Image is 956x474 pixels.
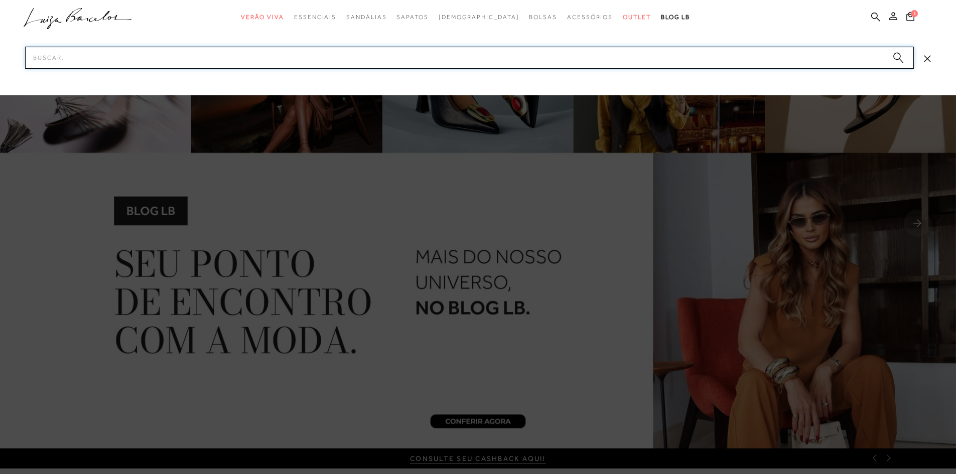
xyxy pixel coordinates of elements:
[623,8,651,27] a: categoryNavScreenReaderText
[661,8,690,27] a: BLOG LB
[294,14,336,21] span: Essenciais
[346,8,386,27] a: categoryNavScreenReaderText
[529,8,557,27] a: categoryNavScreenReaderText
[25,47,914,69] input: Buscar.
[241,8,284,27] a: categoryNavScreenReaderText
[529,14,557,21] span: Bolsas
[439,8,519,27] a: noSubCategoriesText
[241,14,284,21] span: Verão Viva
[396,14,428,21] span: Sapatos
[346,14,386,21] span: Sandálias
[911,10,918,17] span: 1
[396,8,428,27] a: categoryNavScreenReaderText
[439,14,519,21] span: [DEMOGRAPHIC_DATA]
[903,11,917,25] button: 1
[567,8,613,27] a: categoryNavScreenReaderText
[294,8,336,27] a: categoryNavScreenReaderText
[623,14,651,21] span: Outlet
[567,14,613,21] span: Acessórios
[661,14,690,21] span: BLOG LB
